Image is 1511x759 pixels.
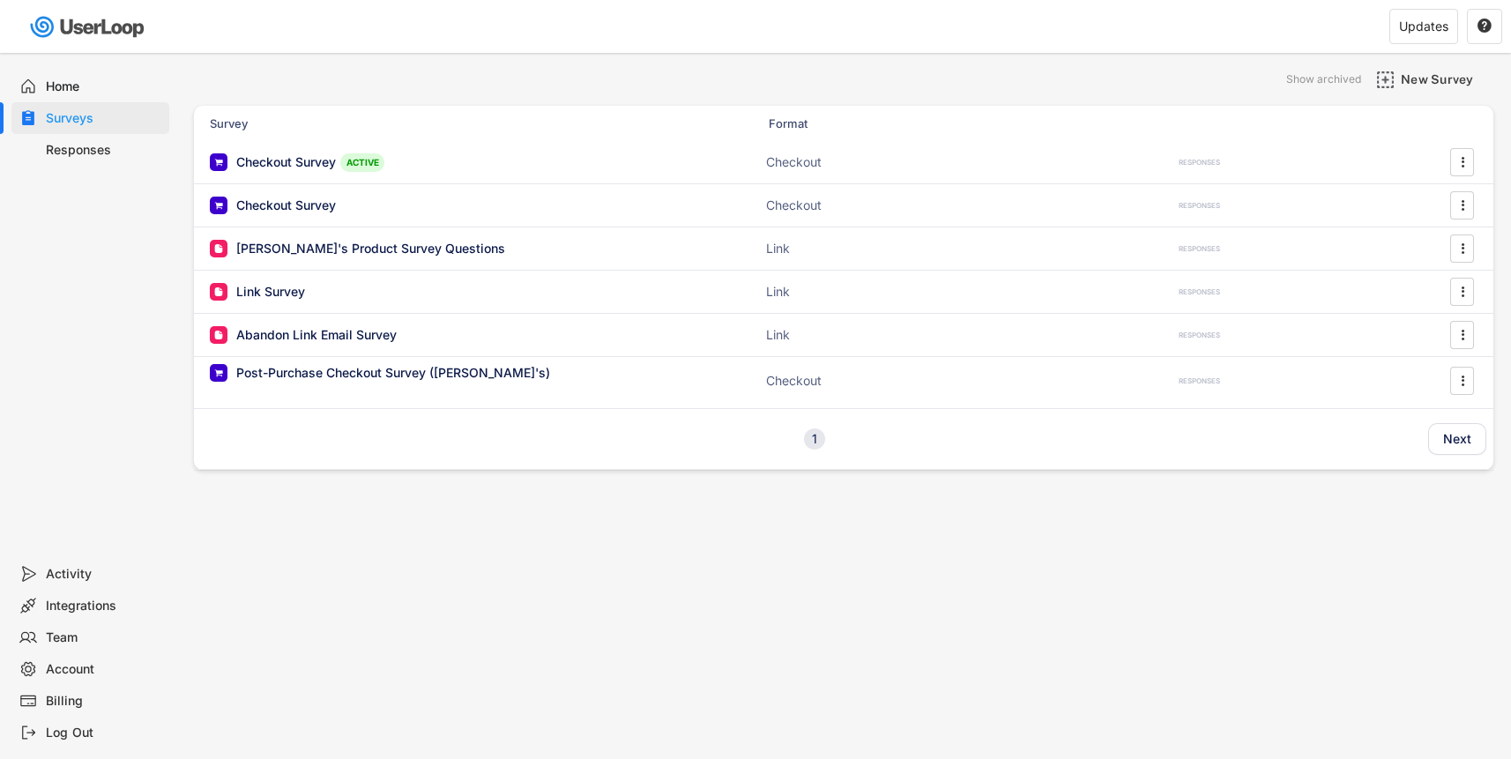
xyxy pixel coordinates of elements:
button:  [1454,322,1471,348]
text:  [1461,153,1464,171]
div: Activity [46,566,162,583]
div: Link [766,240,942,257]
div: 1 [804,433,825,445]
img: AddMajor.svg [1376,71,1395,89]
text:  [1478,18,1492,33]
button:  [1477,19,1492,34]
div: Home [46,78,162,95]
div: Link [766,326,942,344]
div: RESPONSES [1179,201,1220,211]
div: Link Survey [236,283,305,301]
div: Checkout Survey [236,153,336,171]
text:  [1461,325,1464,344]
img: userloop-logo-01.svg [26,9,151,45]
div: Responses [46,142,162,159]
button:  [1454,192,1471,219]
div: New Survey [1401,71,1489,87]
div: Abandon Link Email Survey [236,326,397,344]
div: RESPONSES [1179,244,1220,254]
button: Next [1428,423,1486,455]
div: Survey [210,115,562,131]
text:  [1461,239,1464,257]
button:  [1454,235,1471,262]
div: Link [766,283,942,301]
div: Team [46,629,162,646]
div: Checkout [766,197,942,214]
div: Checkout Survey [236,197,336,214]
div: RESPONSES [1179,158,1220,167]
text:  [1461,196,1464,214]
text:  [1461,282,1464,301]
div: Format [769,115,945,131]
div: [PERSON_NAME]'s Product Survey Questions [236,240,505,257]
div: Account [46,661,162,678]
div: Billing [46,693,162,710]
div: Integrations [46,598,162,614]
div: Surveys [46,110,162,127]
div: RESPONSES [1179,287,1220,297]
div: Updates [1399,20,1448,33]
div: Show archived [1286,74,1361,85]
button:  [1454,279,1471,305]
div: RESPONSES [1179,331,1220,340]
div: Post-Purchase Checkout Survey ([PERSON_NAME]'s) [236,364,550,382]
div: Checkout [766,153,942,171]
button:  [1454,368,1471,394]
div: RESPONSES [1179,376,1220,386]
button:  [1454,149,1471,175]
text:  [1461,371,1464,390]
div: Log Out [46,725,162,741]
div: ACTIVE [340,153,384,172]
div: Checkout [766,372,942,390]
